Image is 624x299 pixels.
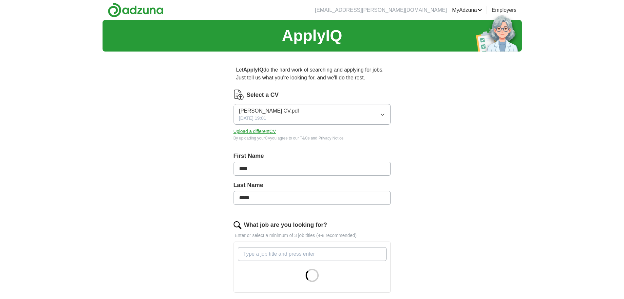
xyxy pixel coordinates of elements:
a: Employers [492,6,517,14]
a: T&Cs [300,136,310,140]
strong: ApplyIQ [243,67,263,73]
div: By uploading your CV you agree to our and . [234,135,391,141]
a: MyAdzuna [452,6,482,14]
img: CV Icon [234,90,244,100]
img: search.png [234,221,241,229]
button: [PERSON_NAME] CV.pdf[DATE] 19:01 [234,104,391,125]
input: Type a job title and press enter [238,247,387,261]
h1: ApplyIQ [282,24,342,48]
p: Let do the hard work of searching and applying for jobs. Just tell us what you're looking for, an... [234,63,391,84]
p: Enter or select a minimum of 3 job titles (4-8 recommended) [234,232,391,239]
span: [DATE] 19:01 [239,115,266,122]
img: Adzuna logo [108,3,163,17]
button: Upload a differentCV [234,128,276,135]
label: Select a CV [247,91,279,99]
a: Privacy Notice [318,136,344,140]
label: First Name [234,152,391,160]
span: [PERSON_NAME] CV.pdf [239,107,299,115]
label: What job are you looking for? [244,221,327,229]
li: [EMAIL_ADDRESS][PERSON_NAME][DOMAIN_NAME] [315,6,447,14]
label: Last Name [234,181,391,190]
